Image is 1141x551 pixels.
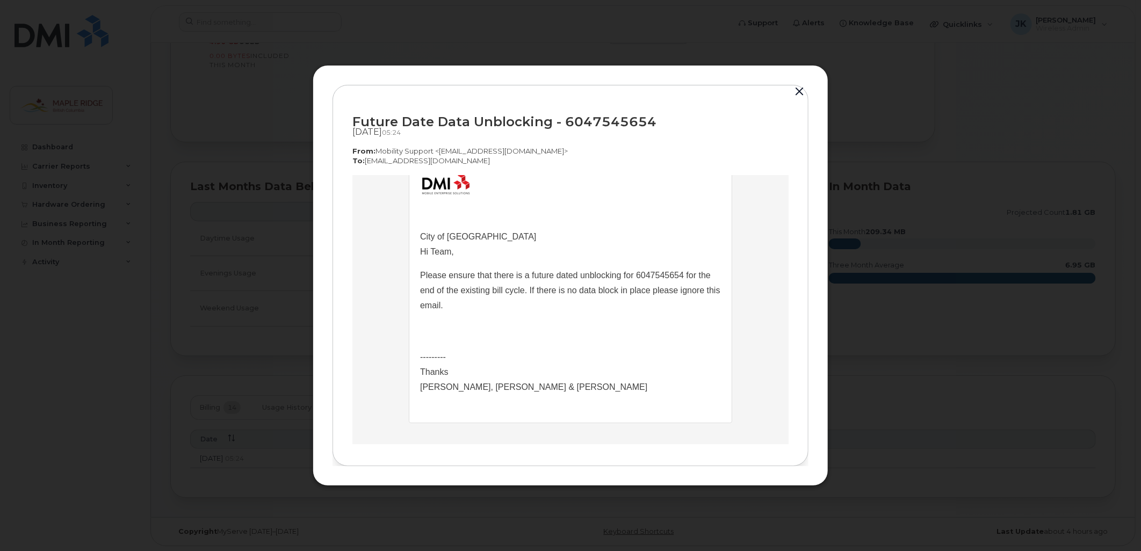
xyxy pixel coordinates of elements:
p: City of [GEOGRAPHIC_DATA] Hi Team, [68,54,369,84]
strong: To: [352,156,365,165]
strong: From: [352,147,375,155]
p: Mobility Support <[EMAIL_ADDRESS][DOMAIN_NAME]> [352,146,789,156]
p: [EMAIL_ADDRESS][DOMAIN_NAME] [352,156,789,166]
div: Future Date Data Unblocking - 6047545654 [352,114,789,129]
div: [DATE] [352,127,789,137]
span: 05:24 [382,128,401,136]
p: Please ensure that there is a future dated unblocking for 6047545654 for the end of the existing ... [68,92,369,137]
p: --------- Thanks [PERSON_NAME], [PERSON_NAME] & [PERSON_NAME] [68,174,369,219]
